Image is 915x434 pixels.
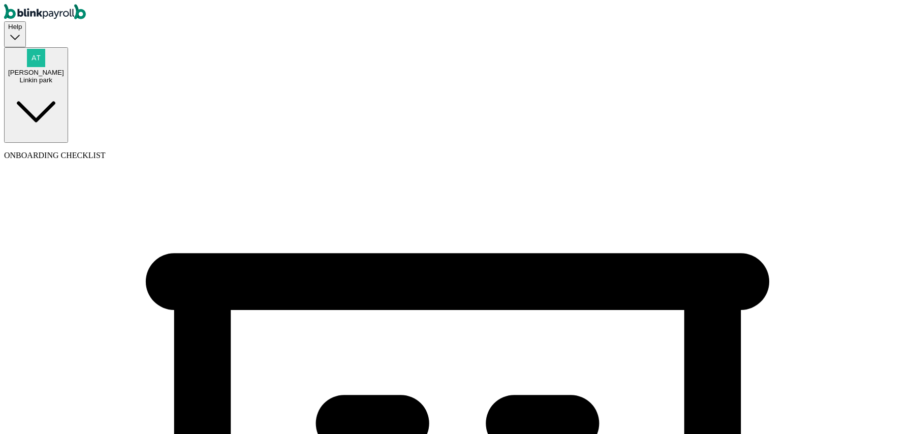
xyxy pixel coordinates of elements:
[4,21,26,47] button: Help
[4,4,911,21] nav: Global
[864,385,915,434] iframe: Chat Widget
[8,69,64,76] span: [PERSON_NAME]
[8,23,22,30] span: Help
[4,151,911,160] p: ONBOARDING CHECKLIST
[8,76,64,84] div: Linkin park
[4,47,68,143] button: [PERSON_NAME]Linkin park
